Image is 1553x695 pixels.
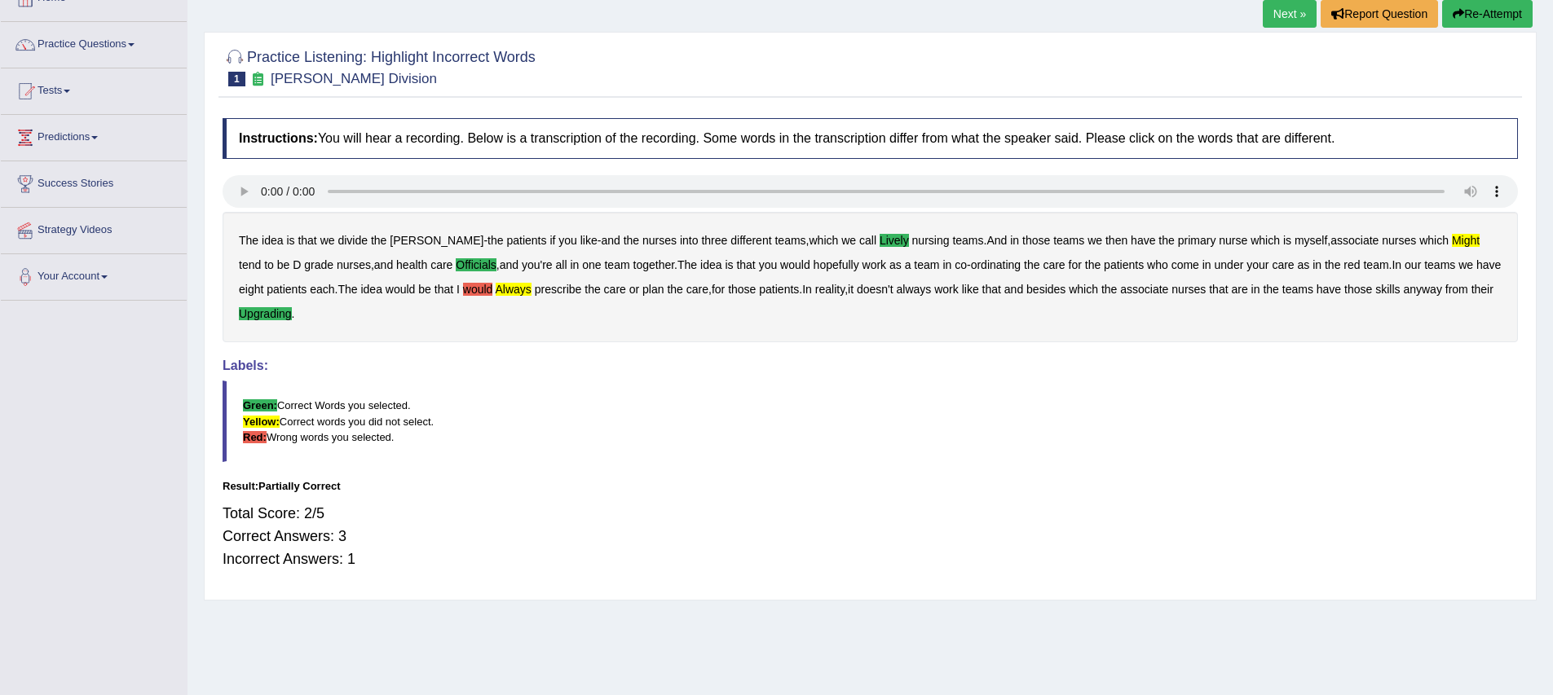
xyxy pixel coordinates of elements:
[642,283,664,296] b: plan
[1272,258,1294,271] b: care
[1251,234,1280,247] b: which
[239,283,263,296] b: eight
[712,283,725,296] b: for
[1375,283,1400,296] b: skills
[277,258,290,271] b: be
[374,258,393,271] b: and
[1,161,187,202] a: Success Stories
[396,258,427,271] b: health
[223,46,536,86] h2: Practice Listening: Highlight Incorrect Words
[223,478,1518,494] div: Result:
[728,283,756,296] b: those
[390,234,483,247] b: [PERSON_NAME]
[633,258,675,271] b: together
[239,131,318,145] b: Instructions:
[1171,283,1206,296] b: nurses
[624,234,639,247] b: the
[228,72,245,86] span: 1
[1,68,187,109] a: Tests
[1101,283,1117,296] b: the
[700,258,721,271] b: idea
[457,283,460,296] b: I
[1022,234,1050,247] b: those
[1471,283,1493,296] b: their
[243,399,277,411] b: Green:
[223,380,1518,461] blockquote: Correct Words you selected. Correct words you did not select. Wrong words you selected.
[642,234,677,247] b: nurses
[857,283,893,296] b: doesn't
[1452,234,1480,247] b: might
[223,212,1518,342] div: - - , . , , , . - . . , . , .
[1026,283,1065,296] b: besides
[1,22,187,63] a: Practice Questions
[863,258,887,271] b: work
[1,115,187,156] a: Predictions
[759,258,778,271] b: you
[730,234,771,247] b: different
[1231,283,1247,296] b: are
[952,234,983,247] b: teams
[889,258,902,271] b: as
[249,72,267,87] small: Exam occurring question
[942,258,951,271] b: in
[223,494,1518,578] div: Total Score: 2/5 Correct Answers: 3 Incorrect Answers: 1
[815,283,845,296] b: reality
[585,283,600,296] b: the
[239,234,258,247] b: The
[239,307,292,320] b: upgrading
[848,283,854,296] b: it
[677,258,697,271] b: The
[1209,283,1228,296] b: that
[1004,283,1023,296] b: and
[1298,258,1310,271] b: as
[680,234,699,247] b: into
[1202,258,1211,271] b: in
[1295,234,1327,247] b: myself
[897,283,932,296] b: always
[1147,258,1168,271] b: who
[667,283,682,296] b: the
[629,283,639,296] b: or
[955,258,967,271] b: co
[1069,283,1098,296] b: which
[914,258,939,271] b: team
[320,234,335,247] b: we
[496,283,532,296] b: always
[982,283,1001,296] b: that
[243,431,267,443] b: Red:
[859,234,876,247] b: call
[1313,258,1321,271] b: in
[580,234,598,247] b: like
[223,118,1518,159] h4: You will hear a recording. Below is a transcription of the recording. Some words in the transcrip...
[604,258,629,271] b: team
[1053,234,1084,247] b: teams
[810,234,839,247] b: which
[522,258,553,271] b: you're
[780,258,810,271] b: would
[971,258,1021,271] b: ordinating
[506,234,546,247] b: patients
[1344,283,1372,296] b: those
[1219,234,1247,247] b: nurse
[736,258,755,271] b: that
[371,234,386,247] b: the
[1043,258,1065,271] b: care
[239,258,261,271] b: tend
[500,258,518,271] b: and
[1024,258,1039,271] b: the
[1104,258,1144,271] b: patients
[293,258,301,271] b: D
[286,234,294,247] b: is
[430,258,452,271] b: care
[418,283,431,296] b: be
[880,234,909,247] b: lively
[1424,258,1455,271] b: teams
[304,258,333,271] b: grade
[337,258,371,271] b: nurses
[386,283,416,296] b: would
[841,234,856,247] b: we
[1088,234,1102,247] b: we
[1405,258,1421,271] b: our
[1419,234,1449,247] b: which
[1085,258,1101,271] b: the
